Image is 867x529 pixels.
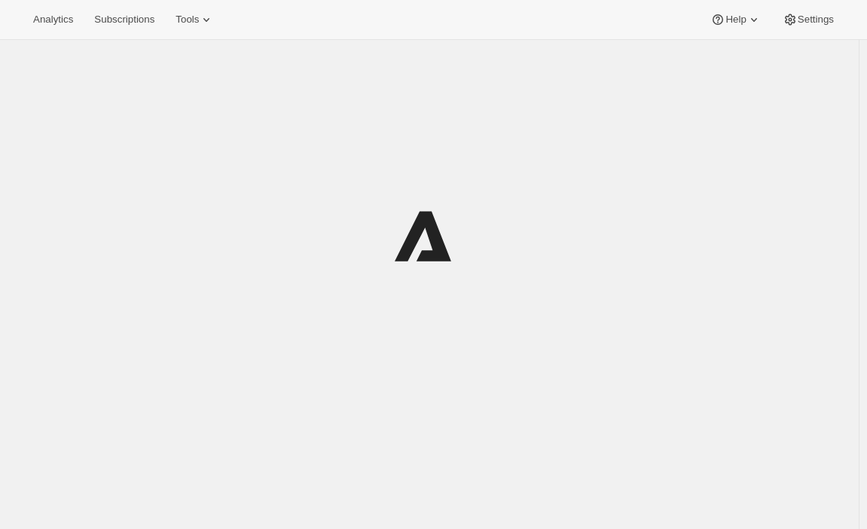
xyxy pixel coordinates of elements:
button: Settings [774,9,843,30]
span: Subscriptions [94,14,154,26]
button: Help [701,9,770,30]
span: Tools [176,14,199,26]
span: Help [725,14,746,26]
span: Settings [798,14,834,26]
button: Analytics [24,9,82,30]
button: Tools [166,9,223,30]
button: Subscriptions [85,9,163,30]
span: Analytics [33,14,73,26]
